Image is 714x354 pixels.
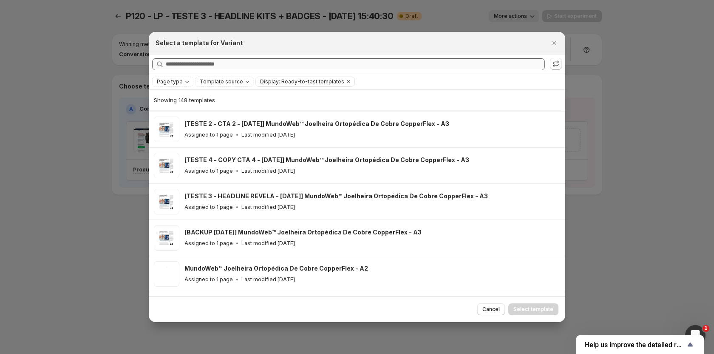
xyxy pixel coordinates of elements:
[184,192,488,200] h3: [TESTE 3 - HEADLINE REVELA - [DATE]] MundoWeb™ Joelheira Ortopédica De Cobre CopperFlex - A3
[241,276,295,283] p: Last modified [DATE]
[184,204,233,211] p: Assigned to 1 page
[195,77,253,86] button: Template source
[344,77,353,86] button: Clear
[256,77,344,86] button: Display: Ready-to-test templates
[184,264,368,273] h3: MundoWeb™ Joelheira Ortopédica De Cobre CopperFlex - A2
[157,78,183,85] span: Page type
[260,78,344,85] span: Display: Ready-to-test templates
[241,204,295,211] p: Last modified [DATE]
[184,228,422,237] h3: [BACKUP [DATE]] MundoWeb™ Joelheira Ortopédica De Cobre CopperFlex - A3
[685,325,705,345] iframe: Intercom live chat
[154,97,215,103] span: Showing 148 templates
[703,325,709,332] span: 1
[477,303,505,315] button: Cancel
[184,120,449,128] h3: [TESTE 2 - CTA 2 - [DATE]] MundoWeb™ Joelheira Ortopédica De Cobre CopperFlex - A3
[241,168,295,174] p: Last modified [DATE]
[153,77,193,86] button: Page type
[482,306,500,313] span: Cancel
[585,341,685,349] span: Help us improve the detailed report for A/B campaigns
[184,240,233,247] p: Assigned to 1 page
[241,131,295,138] p: Last modified [DATE]
[184,156,469,164] h3: [TESTE 4 - COPY CTA 4 - [DATE]] MundoWeb™ Joelheira Ortopédica De Cobre CopperFlex - A3
[184,131,233,138] p: Assigned to 1 page
[241,240,295,247] p: Last modified [DATE]
[585,340,695,350] button: Show survey - Help us improve the detailed report for A/B campaigns
[200,78,243,85] span: Template source
[184,168,233,174] p: Assigned to 1 page
[184,276,233,283] p: Assigned to 1 page
[156,39,243,47] h2: Select a template for Variant
[548,37,560,49] button: Close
